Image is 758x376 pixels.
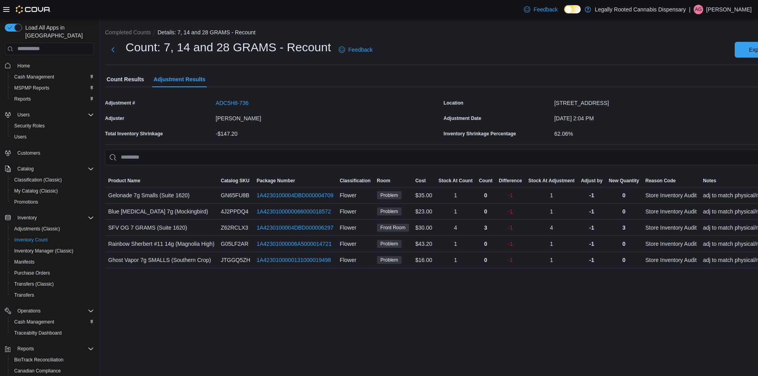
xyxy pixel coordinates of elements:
a: Cash Management [11,72,57,82]
p: 3 [484,223,487,232]
p: | [689,5,690,14]
div: 1 [435,187,476,203]
button: BioTrack Reconciliation [8,354,97,365]
span: BioTrack Reconciliation [14,357,64,363]
span: Security Roles [11,121,94,131]
span: Users [11,132,94,142]
button: Customers [2,147,97,159]
span: Problem [377,256,402,264]
span: Inventory [14,213,94,223]
span: Load All Apps in [GEOGRAPHIC_DATA] [22,24,94,39]
span: 4J2PPDQ4 [221,207,248,216]
p: -1 [508,255,513,265]
button: Catalog SKU [218,174,253,187]
button: Stock At Count [435,174,476,187]
span: Adjustment Results [154,71,205,87]
span: Users [14,110,94,120]
a: Security Roles [11,121,48,131]
span: Cost [415,178,426,184]
button: Product Name [105,174,218,187]
a: Classification (Classic) [11,175,65,185]
a: Inventory Manager (Classic) [11,246,77,256]
span: Flower [340,191,356,200]
a: Cash Management [11,317,57,327]
span: Reports [14,344,94,354]
p: 0 [623,255,626,265]
button: Cash Management [8,71,97,82]
a: 1A4230100000131000019498 [257,255,331,265]
button: Reason Code [642,174,700,187]
span: Catalog SKU [221,178,250,184]
button: Catalog [14,164,37,174]
p: 0 [623,207,626,216]
div: 4 [525,220,578,236]
p: 0 [484,255,487,265]
span: Promotions [11,197,94,207]
button: Adjustments (Classic) [8,223,97,234]
a: Purchase Orders [11,268,53,278]
p: -1 [508,191,513,200]
span: Home [14,61,94,71]
div: Total Inventory Shrinkage [105,131,163,137]
span: Transfers (Classic) [11,279,94,289]
a: Users [11,132,30,142]
button: Reports [14,344,37,354]
button: Home [2,60,97,71]
a: Home [14,61,33,71]
span: Users [14,134,26,140]
p: -1 [589,207,594,216]
button: Cost [412,174,435,187]
span: Manifests [11,257,94,267]
span: Problem [377,240,402,248]
p: 3 [623,223,626,232]
button: Reports [2,343,97,354]
label: Location [444,100,463,106]
span: Inventory [17,215,37,221]
span: Reports [11,94,94,104]
span: Transfers (Classic) [14,281,54,287]
span: Security Roles [14,123,45,129]
span: Store Inventory Audit [645,255,697,265]
div: 1 [435,204,476,219]
span: Inventory Count [11,235,94,245]
span: New Quantity [609,178,639,184]
label: Adjuster [105,115,124,122]
span: Problem [381,208,398,215]
div: 1 [525,187,578,203]
span: Inventory Count [14,237,48,243]
button: Reports [8,94,97,105]
button: Inventory Count [8,234,97,245]
p: -1 [589,239,594,249]
span: Store Inventory Audit [645,191,697,200]
a: Promotions [11,197,41,207]
span: Transfers [11,290,94,300]
div: 1 [525,252,578,268]
span: Transfers [14,292,34,298]
span: My Catalog (Classic) [14,188,58,194]
a: Inventory Count [11,235,51,245]
button: Details: 7, 14 and 28 GRAMS - Recount [158,29,255,36]
p: -1 [508,223,513,232]
span: Blue [MEDICAL_DATA] 7g (Mockingbird) [108,207,208,216]
div: $43.20 [412,236,435,252]
button: New Quantity [606,174,642,187]
span: Traceabilty Dashboard [14,330,62,336]
p: [PERSON_NAME] [706,5,752,14]
span: Feedback [533,6,557,13]
button: ADC5H8-736 [216,100,248,106]
div: [PERSON_NAME] [216,112,440,122]
button: Classification [337,174,374,187]
a: Customers [14,148,43,158]
span: Ghost Vapor 7g SMALLS (Southern Crop) [108,255,211,265]
a: Feedback [521,2,561,17]
button: Difference [496,174,525,187]
span: Store Inventory Audit [645,223,697,232]
span: Adjust by [581,178,602,184]
span: AG [695,5,702,14]
div: -$147.20 [216,127,440,137]
span: Operations [14,306,94,316]
a: Adjustments (Classic) [11,224,63,234]
button: Catalog [2,163,97,174]
span: Reason Code [645,178,676,184]
span: Inventory Manager (Classic) [14,248,73,254]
